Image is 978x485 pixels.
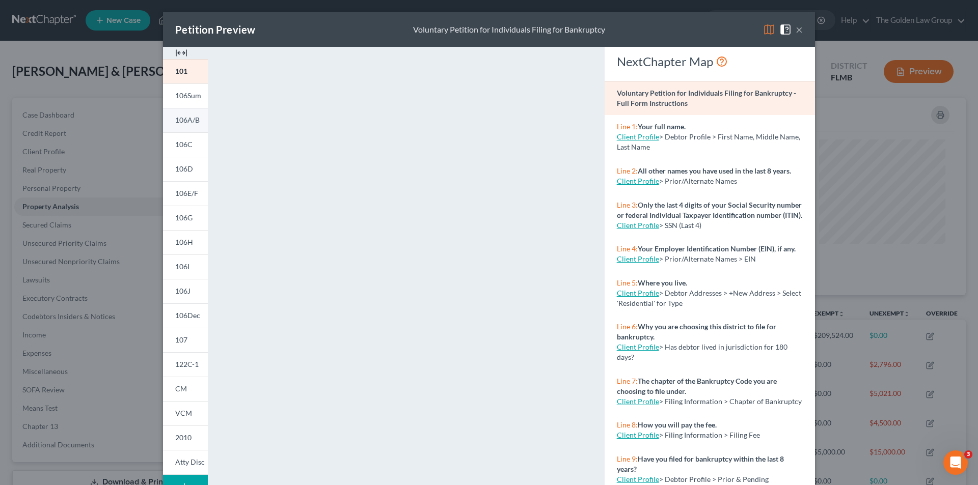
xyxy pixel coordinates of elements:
[617,132,659,141] a: Client Profile
[617,420,638,429] span: Line 8:
[659,431,760,439] span: > Filing Information > Filing Fee
[617,397,659,406] a: Client Profile
[175,433,192,442] span: 2010
[638,166,791,175] strong: All other names you have used in the last 8 years.
[617,322,776,341] strong: Why you are choosing this district to file for bankruptcy.
[175,262,189,271] span: 106I
[413,24,605,36] div: Voluntary Petition for Individuals Filing for Bankruptcy
[163,401,208,425] a: VCM
[163,450,208,475] a: Atty Disc
[175,311,200,320] span: 106Dec
[617,53,803,70] div: NextChapter Map
[617,377,638,385] span: Line 7:
[617,454,784,473] strong: Have you filed for bankruptcy within the last 8 years?
[163,328,208,352] a: 107
[175,384,187,393] span: CM
[175,335,187,344] span: 107
[617,343,787,361] span: > Has debtor lived in jurisdiction for 180 days?
[617,177,659,185] a: Client Profile
[617,132,800,151] span: > Debtor Profile > First Name, Middle Name, Last Name
[617,289,659,297] a: Client Profile
[163,108,208,132] a: 106A/B
[638,244,796,253] strong: Your Employer Identification Number (EIN), if any.
[943,450,968,475] iframe: Intercom live chat
[617,278,638,287] span: Line 5:
[763,23,775,36] img: map-eea8200ae884c6f1103ae1953ef3d486a96c86aabb227e865a55264e3737af1f.svg
[175,409,192,417] span: VCM
[796,23,803,36] button: ×
[175,91,201,100] span: 106Sum
[659,177,737,185] span: > Prior/Alternate Names
[163,59,208,83] a: 101
[175,140,193,149] span: 106C
[617,221,659,230] a: Client Profile
[659,221,701,230] span: > SSN (Last 4)
[617,166,638,175] span: Line 2:
[617,454,638,463] span: Line 9:
[163,352,208,377] a: 122C-1
[617,89,796,107] strong: Voluntary Petition for Individuals Filing for Bankruptcy - Full Form Instructions
[617,289,801,307] span: > Debtor Addresses > +New Address > Select 'Residential' for Type
[617,343,659,351] a: Client Profile
[617,475,659,483] a: Client Profile
[617,122,638,131] span: Line 1:
[163,303,208,328] a: 106Dec
[175,116,200,124] span: 106A/B
[617,201,638,209] span: Line 3:
[163,132,208,157] a: 106C
[617,244,638,253] span: Line 4:
[175,458,205,466] span: Atty Disc
[617,431,659,439] a: Client Profile
[175,238,193,246] span: 106H
[175,213,193,222] span: 106G
[175,360,199,368] span: 122C-1
[163,377,208,401] a: CM
[163,181,208,206] a: 106E/F
[638,122,686,131] strong: Your full name.
[175,22,255,37] div: Petition Preview
[175,67,187,75] span: 101
[163,157,208,181] a: 106D
[638,420,717,429] strong: How you will pay the fee.
[163,230,208,254] a: 106H
[617,254,659,263] a: Client Profile
[163,279,208,303] a: 106J
[964,450,972,459] span: 3
[163,425,208,450] a: 2010
[175,164,193,173] span: 106D
[175,47,187,59] img: expand-e0f6d898513216a626fdd78e52531dac95497ffd26381d4c15ee2fc46db09dca.svg
[163,206,208,230] a: 106G
[779,23,792,36] img: help-close-5ba153eb36485ed6c1ea00a893f15db1cb9b99d6cae46e1a8edb6c62d00a1a76.svg
[163,83,208,108] a: 106Sum
[617,201,802,219] strong: Only the last 4 digits of your Social Security number or federal Individual Taxpayer Identificati...
[163,254,208,279] a: 106I
[175,287,191,295] span: 106J
[617,322,638,331] span: Line 6:
[659,254,756,263] span: > Prior/Alternate Names > EIN
[659,397,802,406] span: > Filing Information > Chapter of Bankruptcy
[175,189,198,197] span: 106E/F
[617,377,777,395] strong: The chapter of the Bankruptcy Code you are choosing to file under.
[638,278,687,287] strong: Where you live.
